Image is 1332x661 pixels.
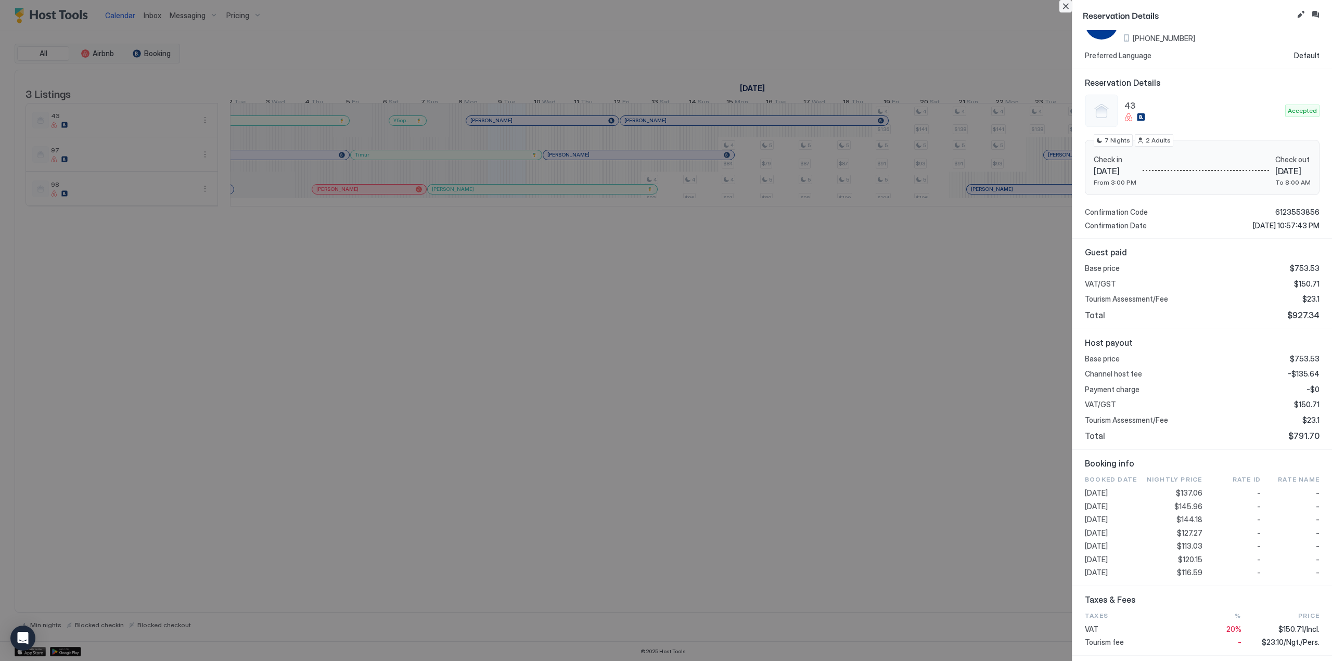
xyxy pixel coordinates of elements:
span: Taxes & Fees [1085,594,1320,605]
span: Confirmation Code [1085,208,1148,217]
span: 7 Nights [1105,136,1130,145]
span: Total [1085,431,1105,441]
span: Payment charge [1085,385,1139,394]
span: Guest paid [1085,247,1320,257]
span: VAT/GST [1085,400,1116,409]
span: Tourism Assessment/Fee [1085,416,1168,425]
span: - [1316,488,1320,498]
span: Check out [1275,155,1311,164]
span: Nightly Price [1147,475,1202,484]
span: $113.03 [1177,541,1202,551]
button: Inbox [1309,8,1322,21]
span: [DATE] [1085,555,1144,564]
span: -$135.64 [1288,369,1320,379]
span: $144.18 [1176,515,1202,524]
span: Base price [1085,354,1120,364]
span: $116.59 [1177,568,1202,577]
span: [DATE] [1085,515,1144,524]
span: - [1316,555,1320,564]
span: $150.71/Incl. [1278,625,1320,634]
span: $753.53 [1290,264,1320,273]
span: $127.27 [1177,528,1202,538]
span: - [1316,502,1320,511]
span: - [1238,638,1241,647]
span: $753.53 [1290,354,1320,364]
span: 2 Adults [1146,136,1171,145]
span: - [1257,502,1261,511]
span: - [1257,555,1261,564]
span: Host payout [1085,338,1320,348]
span: VAT/GST [1085,279,1116,289]
span: Reservation Details [1083,8,1292,21]
span: - [1257,568,1261,577]
span: VAT [1085,625,1163,634]
div: Open Intercom Messenger [10,626,35,651]
span: % [1235,611,1241,620]
span: [DATE] 10:57:43 PM [1253,221,1320,230]
span: Booked Date [1085,475,1144,484]
span: Taxes [1085,611,1163,620]
span: - [1257,541,1261,551]
span: - [1257,528,1261,538]
span: Total [1085,310,1105,320]
span: Price [1298,611,1320,620]
span: Default [1294,51,1320,60]
span: Rate Name [1278,475,1320,484]
span: $150.71 [1294,279,1320,289]
span: - [1316,568,1320,577]
span: From 3:00 PM [1094,178,1136,186]
span: 43 [1124,100,1281,111]
span: [DATE] [1085,541,1144,551]
span: - [1316,541,1320,551]
span: -$0 [1307,385,1320,394]
span: $927.34 [1287,310,1320,320]
span: [DATE] [1094,166,1136,176]
span: - [1257,515,1261,524]
span: [DATE] [1085,528,1144,538]
span: $145.96 [1174,502,1202,511]
span: $23.1 [1302,294,1320,304]
span: [DATE] [1085,568,1144,577]
span: To 8:00 AM [1275,178,1311,186]
span: $791.70 [1288,431,1320,441]
span: Reservation Details [1085,77,1320,88]
span: Check in [1094,155,1136,164]
span: Booking info [1085,458,1320,469]
span: Accepted [1288,106,1317,115]
span: Preferred Language [1085,51,1151,60]
span: [DATE] [1085,502,1144,511]
span: $23.10/Ngt./Pers. [1262,638,1320,647]
span: - [1316,528,1320,538]
span: - [1257,488,1261,498]
button: Edit reservation [1295,8,1307,21]
span: [DATE] [1275,166,1311,176]
span: $137.06 [1176,488,1202,498]
span: $23.1 [1302,416,1320,425]
span: 20% [1226,625,1241,634]
span: Tourism Assessment/Fee [1085,294,1168,304]
span: Rate ID [1233,475,1261,484]
span: Confirmation Date [1085,221,1147,230]
span: [DATE] [1085,488,1144,498]
span: $120.15 [1178,555,1202,564]
span: Base price [1085,264,1120,273]
span: Tourism fee [1085,638,1163,647]
span: - [1316,515,1320,524]
span: 6123553856 [1275,208,1320,217]
span: Channel host fee [1085,369,1142,379]
span: $150.71 [1294,400,1320,409]
span: [PHONE_NUMBER] [1133,34,1195,43]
